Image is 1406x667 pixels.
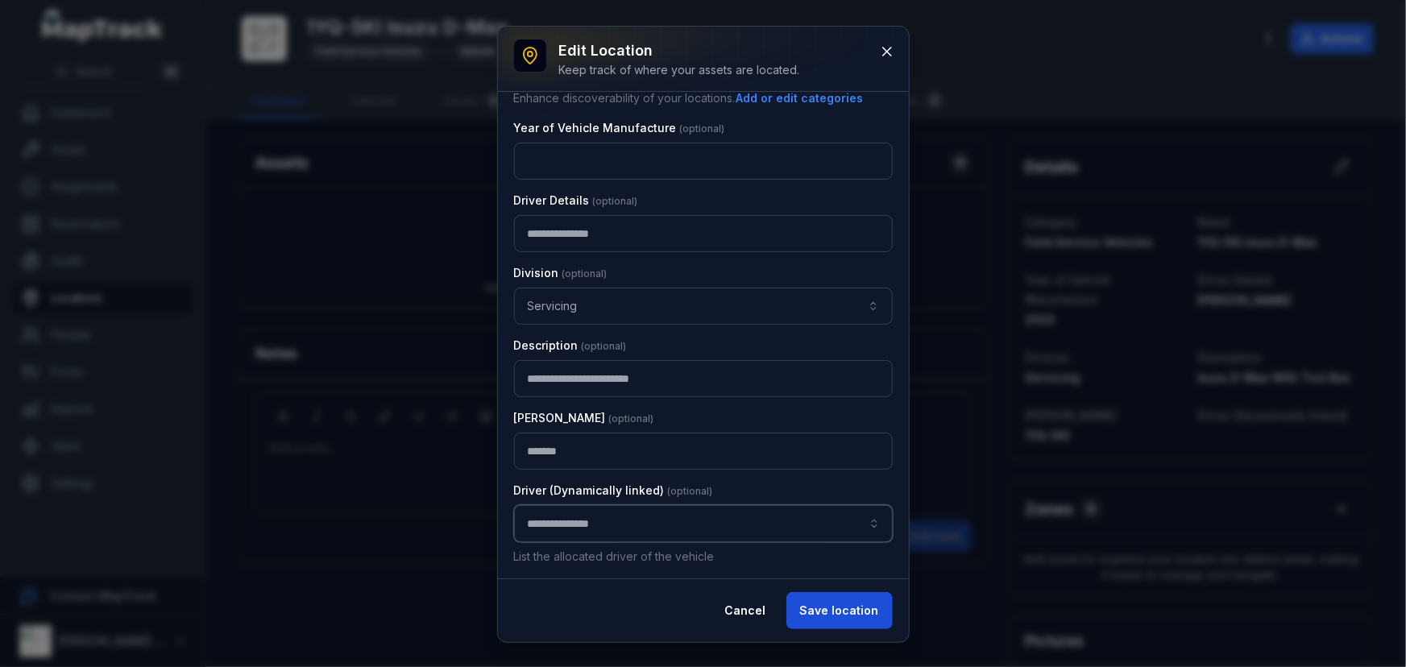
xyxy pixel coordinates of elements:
[514,193,638,209] label: Driver Details
[514,483,713,499] label: Driver (Dynamically linked)
[736,89,865,107] button: Add or edit categories
[711,592,780,629] button: Cancel
[786,592,893,629] button: Save location
[514,549,893,565] p: List the allocated driver of the vehicle
[559,62,800,78] div: Keep track of where your assets are located.
[514,288,893,325] button: Servicing
[559,39,800,62] h3: Edit location
[514,265,608,281] label: Division
[514,120,725,136] label: Year of Vehicle Manufacture
[514,338,627,354] label: Description
[514,89,893,107] p: Enhance discoverability of your locations.
[514,505,893,542] input: location-edit:cf[d6683de5-f620-451f-9d8c-49da64e7b9fb]-label
[514,410,654,426] label: [PERSON_NAME]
